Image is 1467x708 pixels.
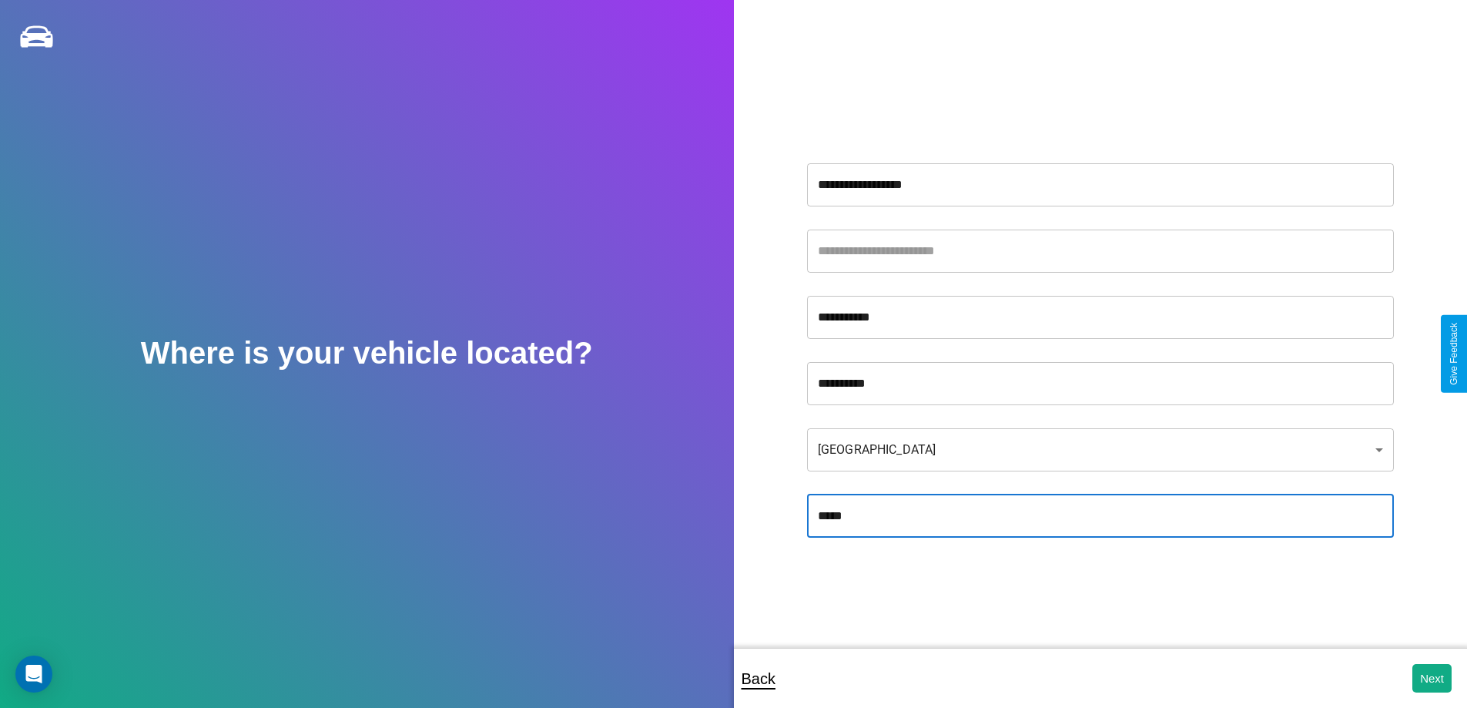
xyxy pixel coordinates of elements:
[1412,664,1452,693] button: Next
[1449,323,1459,385] div: Give Feedback
[141,336,593,371] h2: Where is your vehicle located?
[15,656,52,693] div: Open Intercom Messenger
[807,428,1394,471] div: [GEOGRAPHIC_DATA]
[742,665,775,693] p: Back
